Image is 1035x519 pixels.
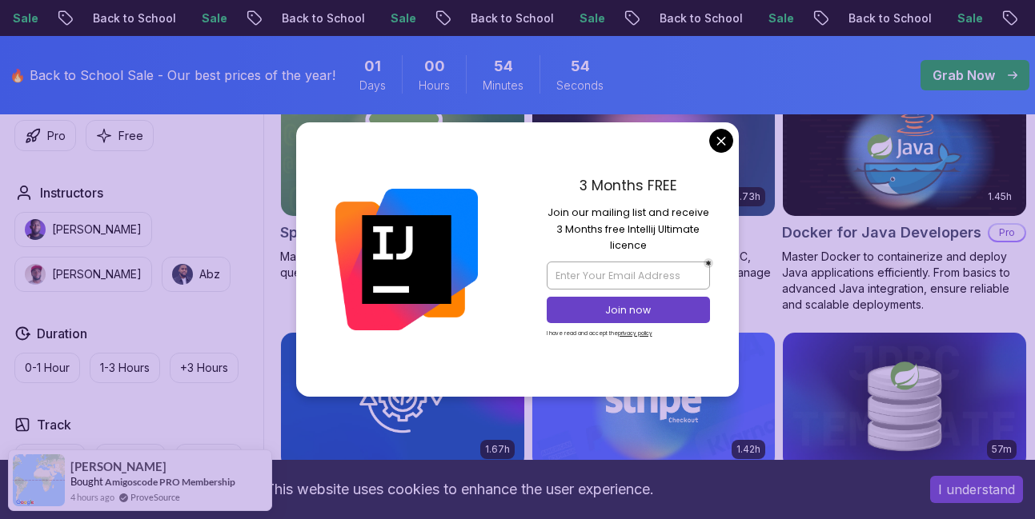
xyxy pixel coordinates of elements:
[556,78,604,94] span: Seconds
[937,10,988,26] p: Sale
[281,80,524,216] img: Spring Data JPA card
[100,360,150,376] p: 1-3 Hours
[70,490,114,504] span: 4 hours ago
[13,454,65,506] img: provesource social proof notification image
[162,257,231,292] button: instructor imgAbz
[782,249,1027,313] p: Master Docker to containerize and deploy Java applications efficiently. From basics to advanced J...
[175,444,243,474] button: Dev Ops
[90,353,160,383] button: 1-3 Hours
[52,266,142,282] p: [PERSON_NAME]
[40,183,103,202] h2: Instructors
[70,475,103,488] span: Bought
[571,55,590,78] span: 54 Seconds
[748,10,799,26] p: Sale
[199,266,220,282] p: Abz
[280,222,395,244] h2: Spring Data JPA
[483,78,524,94] span: Minutes
[639,10,748,26] p: Back to School
[280,79,525,281] a: Spring Data JPA card6.65hNEWSpring Data JPAProMaster database management, advanced querying, and ...
[72,10,181,26] p: Back to School
[370,10,421,26] p: Sale
[281,333,524,469] img: Java Integration Testing card
[14,353,80,383] button: 0-1 Hour
[364,55,381,78] span: 1 Days
[105,476,235,488] a: Amigoscode PRO Membership
[783,333,1026,469] img: Spring JDBC Template card
[25,360,70,376] p: 0-1 Hour
[933,66,995,85] p: Grab Now
[782,222,981,244] h2: Docker for Java Developers
[37,324,87,343] h2: Duration
[532,333,776,469] img: Stripe Checkout card
[118,128,143,144] p: Free
[47,128,66,144] p: Pro
[359,78,386,94] span: Days
[992,443,1012,456] p: 57m
[424,55,445,78] span: 0 Hours
[25,219,46,240] img: instructor img
[12,472,906,507] div: This website uses cookies to enhance the user experience.
[988,190,1012,203] p: 1.45h
[25,264,46,285] img: instructor img
[95,444,166,474] button: Back End
[783,80,1026,216] img: Docker for Java Developers card
[181,10,232,26] p: Sale
[559,10,610,26] p: Sale
[734,190,760,203] p: 2.73h
[782,79,1027,313] a: Docker for Java Developers card1.45hDocker for Java DevelopersProMaster Docker to containerize an...
[828,10,937,26] p: Back to School
[172,264,193,285] img: instructor img
[170,353,239,383] button: +3 Hours
[930,476,1023,503] button: Accept cookies
[180,360,228,376] p: +3 Hours
[37,415,71,434] h2: Track
[989,225,1025,241] p: Pro
[14,120,76,151] button: Pro
[14,257,152,292] button: instructor img[PERSON_NAME]
[485,443,510,456] p: 1.67h
[736,443,760,456] p: 1.42h
[52,222,142,238] p: [PERSON_NAME]
[14,444,86,474] button: Front End
[261,10,370,26] p: Back to School
[14,212,152,247] button: instructor img[PERSON_NAME]
[130,490,180,504] a: ProveSource
[419,78,450,94] span: Hours
[450,10,559,26] p: Back to School
[70,460,166,473] span: [PERSON_NAME]
[280,249,525,281] p: Master database management, advanced querying, and expert data handling with ease
[86,120,154,151] button: Free
[10,66,335,85] p: 🔥 Back to School Sale - Our best prices of the year!
[494,55,513,78] span: 54 Minutes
